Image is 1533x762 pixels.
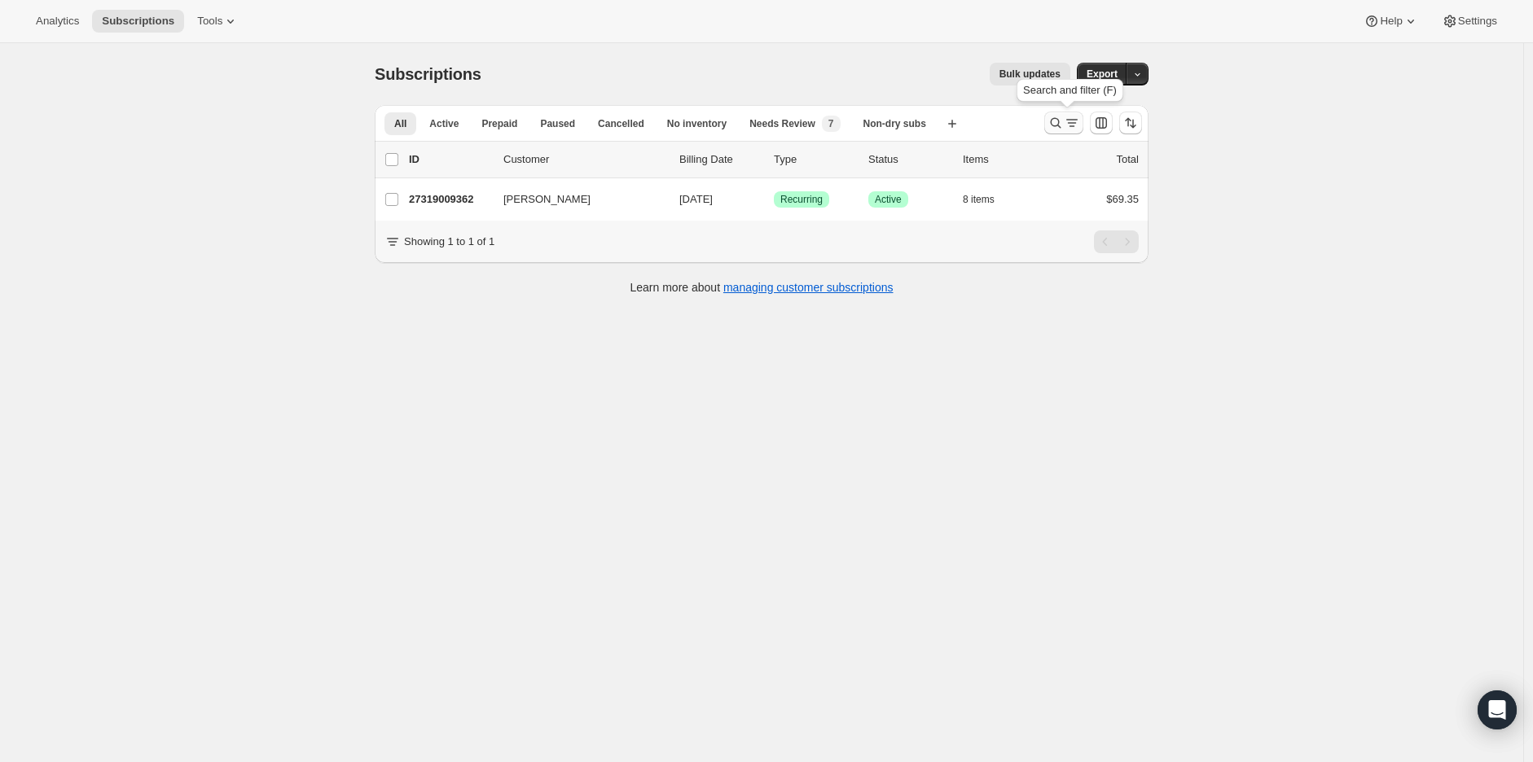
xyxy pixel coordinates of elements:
div: IDCustomerBilling DateTypeStatusItemsTotal [409,151,1139,168]
p: Status [868,151,950,168]
span: Tools [197,15,222,28]
span: Needs Review [749,117,815,130]
button: Sort the results [1119,112,1142,134]
button: Export [1077,63,1127,85]
button: Tools [187,10,248,33]
span: No inventory [667,117,727,130]
span: 8 items [963,193,995,206]
button: Subscriptions [92,10,184,33]
span: Help [1380,15,1402,28]
p: 27319009362 [409,191,490,208]
nav: Pagination [1094,230,1139,253]
span: Bulk updates [999,68,1061,81]
span: Non-dry subs [863,117,926,130]
button: Search and filter results [1044,112,1083,134]
span: Active [429,117,459,130]
p: Customer [503,151,666,168]
span: Paused [540,117,575,130]
span: Recurring [780,193,823,206]
p: Showing 1 to 1 of 1 [404,234,494,250]
span: Active [875,193,902,206]
span: Settings [1458,15,1497,28]
button: Customize table column order and visibility [1090,112,1113,134]
span: Prepaid [481,117,517,130]
span: Cancelled [598,117,644,130]
span: 7 [828,117,834,130]
span: Subscriptions [102,15,174,28]
div: 27319009362[PERSON_NAME][DATE]SuccessRecurringSuccessActive8 items$69.35 [409,188,1139,211]
button: Analytics [26,10,89,33]
p: Total [1117,151,1139,168]
button: 8 items [963,188,1012,211]
button: Create new view [939,112,965,135]
button: [PERSON_NAME] [494,186,657,212]
div: Items [963,151,1044,168]
span: $69.35 [1106,193,1139,205]
button: Help [1354,10,1428,33]
button: Settings [1432,10,1507,33]
span: [PERSON_NAME] [503,191,591,208]
button: Bulk updates [990,63,1070,85]
p: Learn more about [630,279,894,296]
span: Subscriptions [375,65,481,83]
a: managing customer subscriptions [723,281,894,294]
span: Export [1087,68,1118,81]
span: [DATE] [679,193,713,205]
div: Type [774,151,855,168]
p: ID [409,151,490,168]
div: Open Intercom Messenger [1478,690,1517,729]
p: Billing Date [679,151,761,168]
span: All [394,117,406,130]
span: Analytics [36,15,79,28]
